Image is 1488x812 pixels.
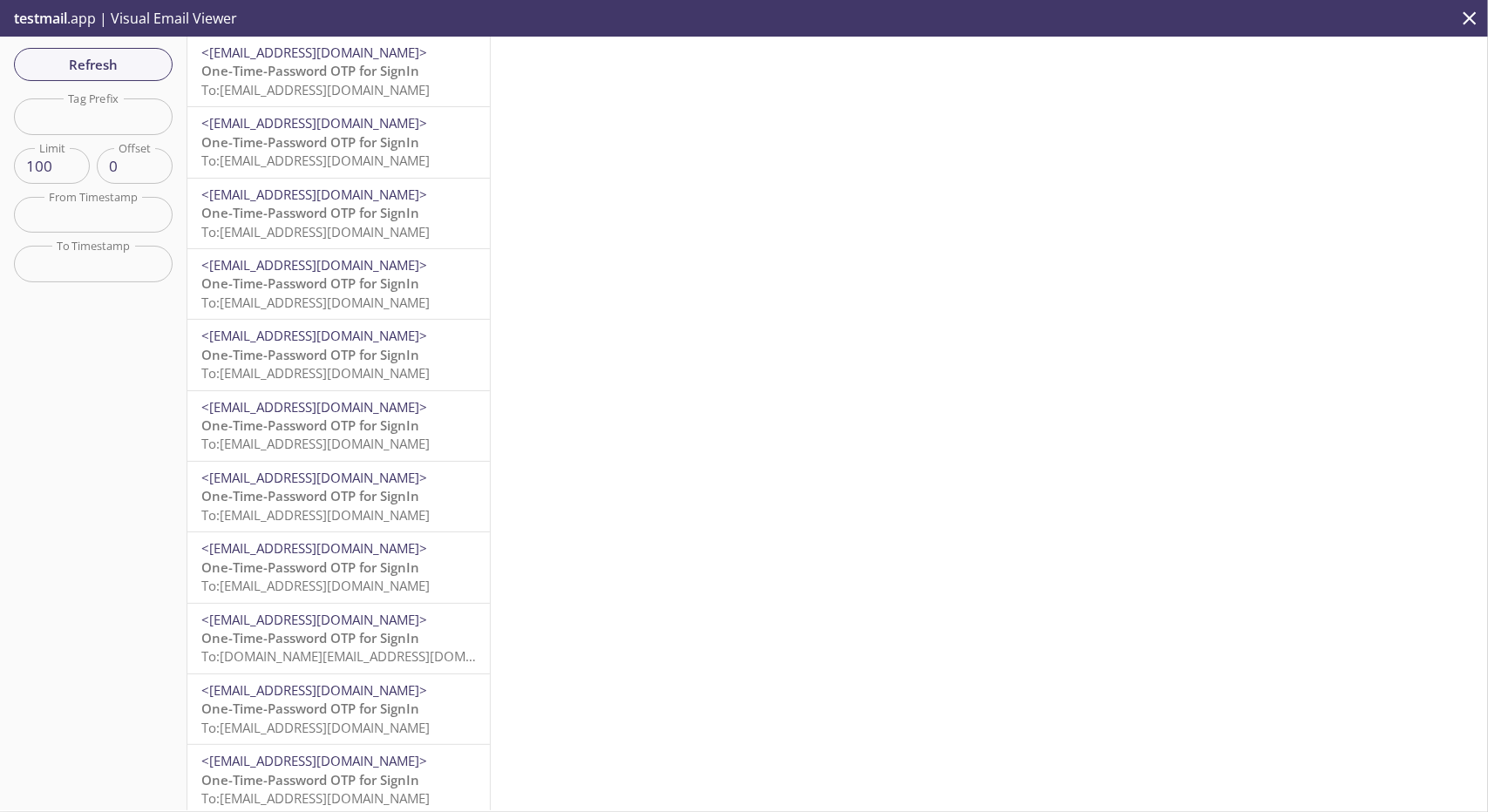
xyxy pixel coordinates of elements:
[201,629,419,646] span: One-Time-Password OTP for SignIn
[201,647,533,665] span: To: [DOMAIN_NAME][EMAIL_ADDRESS][DOMAIN_NAME]
[187,604,490,673] div: <[EMAIL_ADDRESS][DOMAIN_NAME]>One-Time-Password OTP for SignInTo:[DOMAIN_NAME][EMAIL_ADDRESS][DOM...
[187,391,490,461] div: <[EMAIL_ADDRESS][DOMAIN_NAME]>One-Time-Password OTP for SignInTo:[EMAIL_ADDRESS][DOMAIN_NAME]
[201,62,419,79] span: One-Time-Password OTP for SignIn
[201,274,419,292] span: One-Time-Password OTP for SignIn
[201,44,427,61] span: <[EMAIL_ADDRESS][DOMAIN_NAME]>
[28,53,159,76] span: Refresh
[201,133,419,151] span: One-Time-Password OTP for SignIn
[201,204,419,221] span: One-Time-Password OTP for SignIn
[187,37,490,106] div: <[EMAIL_ADDRESS][DOMAIN_NAME]>One-Time-Password OTP for SignInTo:[EMAIL_ADDRESS][DOMAIN_NAME]
[201,539,427,557] span: <[EMAIL_ADDRESS][DOMAIN_NAME]>
[201,152,430,169] span: To: [EMAIL_ADDRESS][DOMAIN_NAME]
[201,789,430,807] span: To: [EMAIL_ADDRESS][DOMAIN_NAME]
[201,681,427,699] span: <[EMAIL_ADDRESS][DOMAIN_NAME]>
[201,186,427,203] span: <[EMAIL_ADDRESS][DOMAIN_NAME]>
[187,532,490,602] div: <[EMAIL_ADDRESS][DOMAIN_NAME]>One-Time-Password OTP for SignInTo:[EMAIL_ADDRESS][DOMAIN_NAME]
[187,462,490,531] div: <[EMAIL_ADDRESS][DOMAIN_NAME]>One-Time-Password OTP for SignInTo:[EMAIL_ADDRESS][DOMAIN_NAME]
[201,752,427,769] span: <[EMAIL_ADDRESS][DOMAIN_NAME]>
[14,48,173,81] button: Refresh
[201,700,419,717] span: One-Time-Password OTP for SignIn
[201,771,419,788] span: One-Time-Password OTP for SignIn
[201,469,427,486] span: <[EMAIL_ADDRESS][DOMAIN_NAME]>
[201,256,427,274] span: <[EMAIL_ADDRESS][DOMAIN_NAME]>
[14,9,67,28] span: testmail
[201,114,427,132] span: <[EMAIL_ADDRESS][DOMAIN_NAME]>
[201,611,427,628] span: <[EMAIL_ADDRESS][DOMAIN_NAME]>
[201,506,430,524] span: To: [EMAIL_ADDRESS][DOMAIN_NAME]
[201,416,419,434] span: One-Time-Password OTP for SignIn
[187,107,490,177] div: <[EMAIL_ADDRESS][DOMAIN_NAME]>One-Time-Password OTP for SignInTo:[EMAIL_ADDRESS][DOMAIN_NAME]
[201,364,430,382] span: To: [EMAIL_ADDRESS][DOMAIN_NAME]
[187,249,490,319] div: <[EMAIL_ADDRESS][DOMAIN_NAME]>One-Time-Password OTP for SignInTo:[EMAIL_ADDRESS][DOMAIN_NAME]
[201,487,419,504] span: One-Time-Password OTP for SignIn
[201,435,430,452] span: To: [EMAIL_ADDRESS][DOMAIN_NAME]
[201,81,430,98] span: To: [EMAIL_ADDRESS][DOMAIN_NAME]
[201,577,430,594] span: To: [EMAIL_ADDRESS][DOMAIN_NAME]
[201,327,427,344] span: <[EMAIL_ADDRESS][DOMAIN_NAME]>
[201,558,419,576] span: One-Time-Password OTP for SignIn
[201,719,430,736] span: To: [EMAIL_ADDRESS][DOMAIN_NAME]
[201,294,430,311] span: To: [EMAIL_ADDRESS][DOMAIN_NAME]
[201,346,419,363] span: One-Time-Password OTP for SignIn
[187,674,490,744] div: <[EMAIL_ADDRESS][DOMAIN_NAME]>One-Time-Password OTP for SignInTo:[EMAIL_ADDRESS][DOMAIN_NAME]
[201,223,430,240] span: To: [EMAIL_ADDRESS][DOMAIN_NAME]
[201,398,427,416] span: <[EMAIL_ADDRESS][DOMAIN_NAME]>
[187,179,490,248] div: <[EMAIL_ADDRESS][DOMAIN_NAME]>One-Time-Password OTP for SignInTo:[EMAIL_ADDRESS][DOMAIN_NAME]
[187,320,490,389] div: <[EMAIL_ADDRESS][DOMAIN_NAME]>One-Time-Password OTP for SignInTo:[EMAIL_ADDRESS][DOMAIN_NAME]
